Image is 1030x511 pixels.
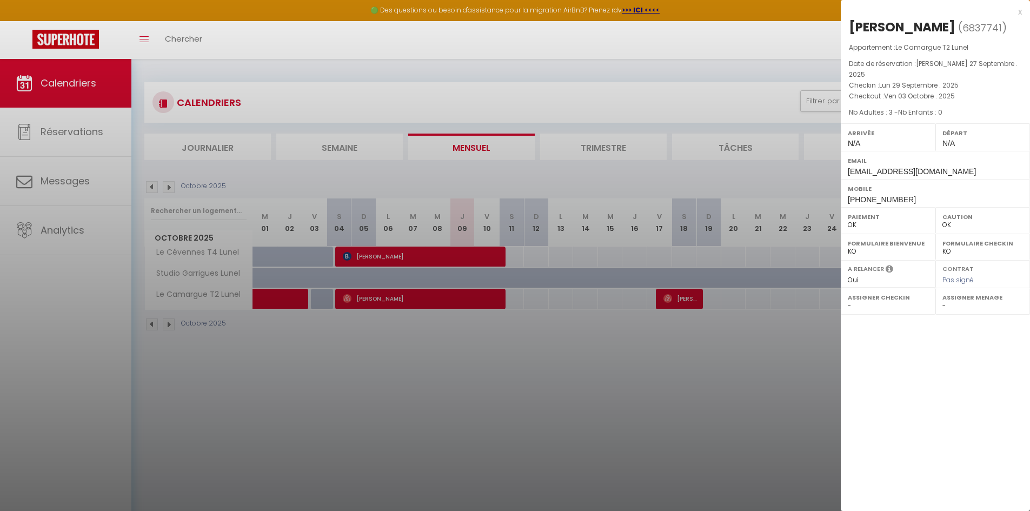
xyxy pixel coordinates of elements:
div: [PERSON_NAME] [849,18,955,36]
label: Formulaire Checkin [942,238,1023,249]
p: Appartement : [849,42,1022,53]
label: Formulaire Bienvenue [848,238,928,249]
span: ( ) [958,20,1007,35]
span: [PERSON_NAME] 27 Septembre . 2025 [849,59,1018,79]
label: Mobile [848,183,1023,194]
span: N/A [848,139,860,148]
span: Nb Adultes : 3 - [849,108,942,117]
span: Lun 29 Septembre . 2025 [879,81,959,90]
span: Pas signé [942,275,974,284]
span: Nb Enfants : 0 [898,108,942,117]
span: Ven 03 Octobre . 2025 [884,91,955,101]
p: Date de réservation : [849,58,1022,80]
label: Départ [942,128,1023,138]
label: Caution [942,211,1023,222]
span: N/A [942,139,955,148]
i: Sélectionner OUI si vous souhaiter envoyer les séquences de messages post-checkout [886,264,893,276]
label: Email [848,155,1023,166]
p: Checkout : [849,91,1022,102]
p: Checkin : [849,80,1022,91]
span: [PHONE_NUMBER] [848,195,916,204]
label: Contrat [942,264,974,271]
span: [EMAIL_ADDRESS][DOMAIN_NAME] [848,167,976,176]
label: Assigner Checkin [848,292,928,303]
label: Paiement [848,211,928,222]
div: x [841,5,1022,18]
label: A relancer [848,264,884,274]
span: Le Camargue T2 Lunel [895,43,968,52]
span: 6837741 [962,21,1002,35]
label: Assigner Menage [942,292,1023,303]
label: Arrivée [848,128,928,138]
